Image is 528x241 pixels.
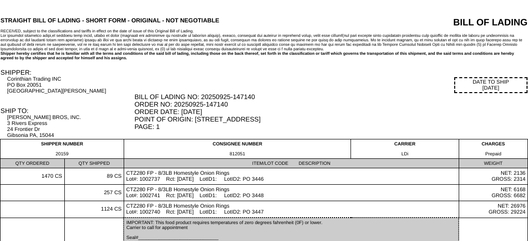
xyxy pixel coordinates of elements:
td: CTZ280 FP - 8/3LB Homestyle Onion Rings Lot#: 1002741 Rct: [DATE] LotID1: LotID2: PO 3448 [124,185,459,201]
div: DATE TO SHIP [DATE] [454,77,528,93]
td: CHARGES [459,139,528,159]
td: CARRIER [351,139,459,159]
div: BILL OF LADING NO: 20250925-147140 ORDER NO: 20250925-147140 ORDER DATE: [DATE] POINT OF ORIGIN: ... [135,93,528,130]
td: CONSIGNEE NUMBER [124,139,351,159]
div: SHIP TO: [0,107,134,115]
td: SHIPPER NUMBER [0,139,124,159]
td: NET: 26976 GROSS: 29224 [459,201,528,218]
td: 1124 CS [64,201,124,218]
div: Corinthian Trading INC PO Box 20051 [GEOGRAPHIC_DATA][PERSON_NAME] [7,76,133,94]
td: 1470 CS [0,168,65,185]
td: CTZ280 FP - 8/3LB Homestyle Onion Rings Lot#: 1002737 Rct: [DATE] LotID1: LotID2: PO 3446 [124,168,459,185]
div: [PERSON_NAME] BROS, INC. 3 Rivers Express 24 Frontier Dr Gibsonia PA, 15044 [7,115,133,138]
div: 812051 [126,151,349,156]
td: 257 CS [64,185,124,201]
div: LDi [353,151,456,156]
div: 20159 [2,151,122,156]
td: QTY SHIPPED [64,159,124,168]
div: Prepaid [461,151,526,156]
td: NET: 2136 GROSS: 2314 [459,168,528,185]
td: ITEM/LOT CODE DESCRIPTION [124,159,459,168]
td: QTY ORDERED [0,159,65,168]
div: BILL OF LADING [381,17,528,28]
td: NET: 6168 GROSS: 6682 [459,185,528,201]
td: WEIGHT [459,159,528,168]
td: CTZ280 FP - 8/3LB Homestyle Onion Rings Lot#: 1002740 Rct: [DATE] LotID1: LotID2: PO 3447 [124,201,459,218]
div: SHIPPER: [0,69,134,76]
div: Shipper hereby certifies that he is familiar with all the terms and conditions of the said bill o... [0,51,528,60]
td: 89 CS [64,168,124,185]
